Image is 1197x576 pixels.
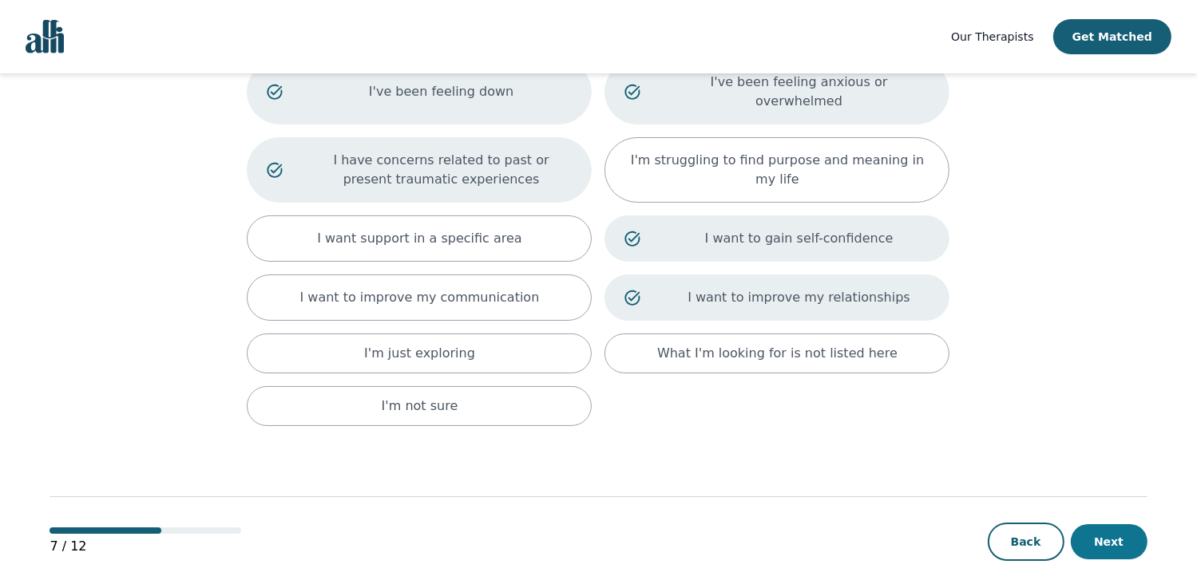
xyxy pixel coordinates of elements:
[50,537,241,556] p: 7 / 12
[364,344,475,363] p: I'm just exploring
[951,30,1033,43] span: Our Therapists
[300,288,540,307] p: I want to improve my communication
[382,396,458,416] p: I'm not sure
[951,27,1033,46] a: Our Therapists
[988,523,1064,561] button: Back
[26,20,64,53] img: alli logo
[1071,524,1147,559] button: Next
[668,288,930,307] p: I want to improve my relationships
[317,229,522,248] p: I want support in a specific area
[668,73,930,111] p: I've been feeling anxious or overwhelmed
[657,344,898,363] p: What I'm looking for is not listed here
[624,151,929,189] p: I'm struggling to find purpose and meaning in my life
[668,229,930,248] p: I want to gain self-confidence
[311,151,573,189] p: I have concerns related to past or present traumatic experiences
[311,82,573,101] p: I've been feeling down
[1053,19,1171,54] button: Get Matched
